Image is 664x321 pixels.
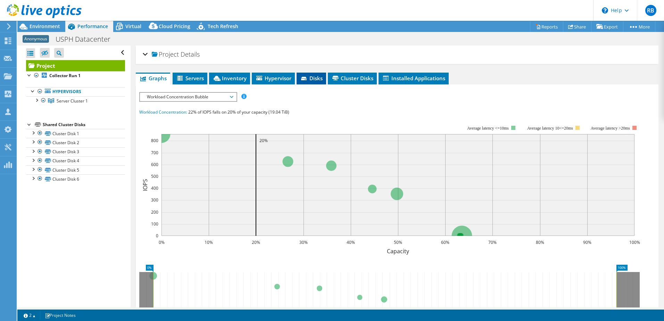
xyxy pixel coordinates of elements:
[40,311,81,320] a: Project Notes
[30,23,60,30] span: Environment
[43,121,125,129] div: Shared Cluster Disks
[151,185,158,191] text: 400
[26,87,125,96] a: Hypervisors
[151,150,158,156] text: 700
[188,109,289,115] span: 22% of IOPS falls on 20% of your capacity (19.04 TiB)
[205,239,213,245] text: 10%
[382,75,445,82] span: Installed Applications
[623,21,655,32] a: More
[139,75,167,82] span: Graphs
[49,73,81,79] b: Collector Run 1
[629,239,640,245] text: 100%
[152,51,179,58] span: Project
[26,165,125,174] a: Cluster Disk 5
[300,75,323,82] span: Disks
[52,35,121,43] h1: USPH Datacenter
[57,98,88,104] span: Server Cluster 1
[26,129,125,138] a: Cluster Disk 1
[299,239,308,245] text: 30%
[255,75,291,82] span: Hypervisor
[159,23,190,30] span: Cloud Pricing
[591,126,630,131] text: Average latency >20ms
[125,23,141,30] span: Virtual
[156,233,158,239] text: 0
[19,311,40,320] a: 2
[213,75,247,82] span: Inventory
[394,239,402,245] text: 50%
[488,239,497,245] text: 70%
[26,156,125,165] a: Cluster Disk 4
[151,221,158,227] text: 100
[26,71,125,80] a: Collector Run 1
[151,197,158,203] text: 300
[331,75,373,82] span: Cluster Disks
[77,23,108,30] span: Performance
[208,23,238,30] span: Tech Refresh
[602,7,608,14] svg: \n
[151,209,158,215] text: 200
[139,109,187,115] span: Workload Concentration:
[441,239,449,245] text: 60%
[151,173,158,179] text: 500
[158,239,164,245] text: 0%
[141,179,149,191] text: IOPS
[530,21,563,32] a: Reports
[387,247,409,255] text: Capacity
[527,126,573,131] tspan: Average latency 10<=20ms
[259,138,268,143] text: 20%
[26,60,125,71] a: Project
[467,126,509,131] tspan: Average latency <=10ms
[26,174,125,183] a: Cluster Disk 6
[26,147,125,156] a: Cluster Disk 3
[151,138,158,143] text: 800
[26,96,125,105] a: Server Cluster 1
[176,75,204,82] span: Servers
[252,239,260,245] text: 20%
[536,239,544,245] text: 80%
[563,21,591,32] a: Share
[23,35,49,43] span: Anonymous
[181,50,200,58] span: Details
[26,138,125,147] a: Cluster Disk 2
[347,239,355,245] text: 40%
[143,93,233,101] span: Workload Concentration Bubble
[151,162,158,167] text: 600
[645,5,656,16] span: RB
[583,239,591,245] text: 90%
[591,21,623,32] a: Export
